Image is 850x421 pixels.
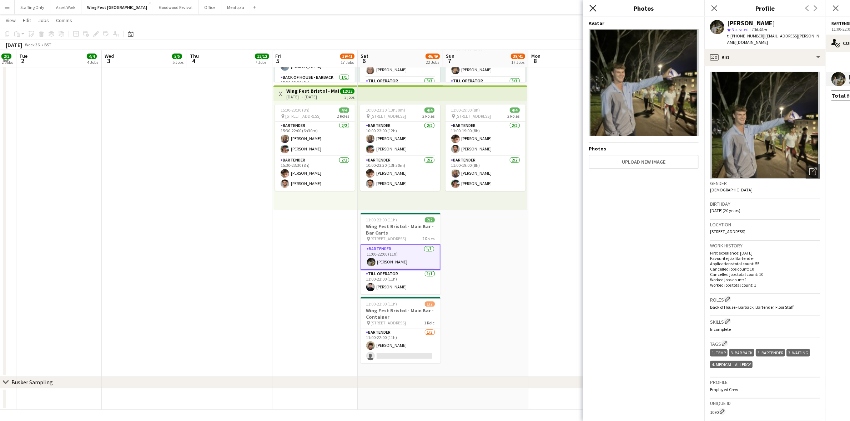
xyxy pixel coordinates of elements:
span: 4/4 [87,53,97,59]
span: 11:00-22:00 (11h) [366,217,397,222]
span: [STREET_ADDRESS] [371,236,406,241]
span: 2/2 [425,217,435,222]
span: 2 Roles [337,113,349,119]
span: Thu [190,53,199,59]
button: Goodwood Revival [153,0,198,14]
h3: Wing Fest Bristol - Main Bar - Container [286,88,340,94]
h3: Skills [710,318,820,325]
app-job-card: 11:00-22:00 (11h)1/2Wing Fest Bristol - Main Bar - Container [STREET_ADDRESS]1 RoleBartender1/211... [361,297,441,363]
div: [DATE] → [DATE] [286,94,340,99]
img: Crew avatar [589,29,699,136]
h3: Photos [583,4,704,13]
span: Mon [531,53,540,59]
app-card-role: Bartender2/215:30-23:30 (8h)[PERSON_NAME][PERSON_NAME] [275,156,355,191]
div: 1090 [710,408,820,415]
span: 46/49 [426,53,440,59]
div: 1. Temp [710,349,728,356]
div: 4 Jobs [87,60,98,65]
app-card-role: Bartender2/210:00-23:30 (13h30m)[PERSON_NAME][PERSON_NAME] [360,156,440,191]
h4: Photos [589,145,699,152]
span: View [6,17,16,24]
a: Comms [53,16,75,25]
span: 15:30-23:30 (8h) [281,107,310,113]
p: Cancelled jobs count: 10 [710,266,820,272]
span: Fri [275,53,281,59]
h3: Birthday [710,201,820,207]
h4: Avatar [589,20,699,26]
p: Favourite job: Bartender [710,256,820,261]
span: 5 [274,57,281,65]
span: Edit [23,17,31,24]
span: 39/41 [340,53,354,59]
div: [DATE] [6,41,22,48]
div: 3. Bar back [729,349,754,356]
span: 6 [359,57,368,65]
button: Upload new image [589,155,699,169]
h3: Wing Fest Bristol - Main Bar - Container [361,307,441,320]
div: 22 Jobs [426,60,439,65]
span: 2 [18,57,27,65]
div: Busker Sampling [11,379,53,386]
span: 2 Roles [422,113,434,119]
p: Incomplete [710,327,820,332]
span: 4/4 [339,107,349,113]
h3: Gender [710,180,820,186]
app-card-role: Bartender2/215:30-22:00 (6h30m)[PERSON_NAME][PERSON_NAME] [275,122,355,156]
h3: Wing Fest Bristol - Main Bar - Bar Carts [361,223,441,236]
a: Jobs [35,16,52,25]
span: t. [PHONE_NUMBER] [727,33,764,38]
p: Cancelled jobs total count: 10 [710,272,820,277]
span: 39/41 [511,53,525,59]
span: 4/4 [424,107,434,113]
span: [STREET_ADDRESS] [371,113,406,119]
app-card-role: Bartender2/211:00-19:00 (8h)[PERSON_NAME][PERSON_NAME] [446,122,525,156]
div: BST [44,42,51,47]
span: 1 Role [424,320,435,325]
button: Wing Fest [GEOGRAPHIC_DATA] [81,0,153,14]
img: Crew avatar or photo [710,72,820,179]
a: View [3,16,19,25]
div: Open photos pop-in [806,164,820,179]
span: 4 [189,57,199,65]
span: 5/5 [172,53,182,59]
span: 12/12 [340,88,354,94]
span: Wed [105,53,114,59]
p: Employed Crew [710,387,820,392]
span: 8 [530,57,540,65]
span: 2 Roles [508,113,520,119]
h3: Location [710,221,820,228]
div: 17 Jobs [341,60,354,65]
app-job-card: 10:00-23:30 (13h30m)4/4 [STREET_ADDRESS]2 RolesBartender2/210:00-22:00 (12h)[PERSON_NAME][PERSON_... [360,104,440,191]
div: 2 Jobs [2,60,13,65]
app-card-role: Till Operator1/111:00-22:00 (11h)[PERSON_NAME] [361,270,441,294]
span: Sun [446,53,454,59]
app-card-role: Bartender1/111:00-22:00 (11h)[PERSON_NAME] [361,244,441,270]
span: Comms [56,17,72,24]
span: [STREET_ADDRESS] [710,229,745,234]
div: [PERSON_NAME] [727,20,775,26]
span: Jobs [38,17,49,24]
div: 5 Jobs [172,60,183,65]
span: 4/4 [510,107,520,113]
span: 12/12 [255,53,269,59]
app-card-role: Bartender1/211:00-22:00 (11h)[PERSON_NAME] [361,328,441,363]
span: 2 Roles [423,236,435,241]
h3: Profile [710,379,820,385]
span: 2/2 [1,53,11,59]
div: 3. Bartender [756,349,785,356]
span: [STREET_ADDRESS] [285,113,321,119]
app-job-card: 11:00-19:00 (8h)4/4 [STREET_ADDRESS]2 RolesBartender2/211:00-19:00 (8h)[PERSON_NAME][PERSON_NAME]... [446,104,525,191]
p: Worked jobs count: 1 [710,277,820,282]
span: Not rated [731,27,749,32]
h3: Profile [704,4,826,13]
div: 3 jobs [344,94,354,100]
span: [DATE] (20 years) [710,208,740,213]
app-job-card: 15:30-23:30 (8h)4/4 [STREET_ADDRESS]2 RolesBartender2/215:30-22:00 (6h30m)[PERSON_NAME][PERSON_NA... [275,104,355,191]
app-job-card: 11:00-22:00 (11h)2/2Wing Fest Bristol - Main Bar - Bar Carts [STREET_ADDRESS]2 RolesBartender1/11... [361,213,441,294]
app-card-role: Till Operator3/3 [360,77,440,122]
app-card-role: Back of House - Barback1/115:30-23:30 (8h) [275,73,355,98]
